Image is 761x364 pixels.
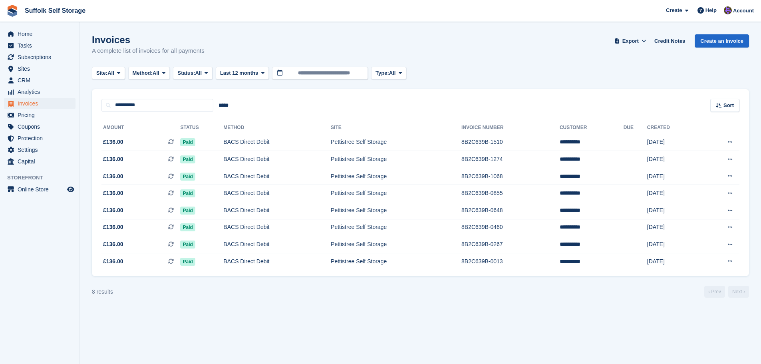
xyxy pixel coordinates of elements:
img: Emma [724,6,732,14]
button: Site: All [92,67,125,80]
span: Invoices [18,98,66,109]
td: BACS Direct Debit [223,151,331,168]
td: 8B2C639B-0648 [461,202,560,219]
a: Credit Notes [651,34,688,48]
span: Last 12 months [220,69,258,77]
td: BACS Direct Debit [223,185,331,202]
span: Paid [180,155,195,163]
th: Created [647,121,700,134]
button: Status: All [173,67,212,80]
span: Paid [180,189,195,197]
a: Create an Invoice [695,34,749,48]
a: menu [4,98,76,109]
td: Pettistree Self Storage [331,151,461,168]
span: Pricing [18,109,66,121]
span: Paid [180,207,195,215]
td: Pettistree Self Storage [331,185,461,202]
span: Protection [18,133,66,144]
span: Paid [180,138,195,146]
span: £136.00 [103,138,123,146]
th: Due [624,121,647,134]
td: Pettistree Self Storage [331,134,461,151]
th: Status [180,121,223,134]
td: 8B2C639B-0267 [461,236,560,253]
span: Paid [180,173,195,181]
th: Invoice Number [461,121,560,134]
span: £136.00 [103,240,123,249]
a: menu [4,121,76,132]
span: Site: [96,69,107,77]
span: All [153,69,159,77]
span: Create [666,6,682,14]
a: menu [4,63,76,74]
td: [DATE] [647,134,700,151]
a: menu [4,144,76,155]
span: Analytics [18,86,66,97]
a: menu [4,40,76,51]
div: 8 results [92,288,113,296]
span: Sites [18,63,66,74]
button: Last 12 months [216,67,269,80]
td: [DATE] [647,151,700,168]
a: menu [4,86,76,97]
a: menu [4,75,76,86]
nav: Page [703,286,751,298]
span: Online Store [18,184,66,195]
td: BACS Direct Debit [223,134,331,151]
th: Site [331,121,461,134]
td: Pettistree Self Storage [331,168,461,185]
td: BACS Direct Debit [223,219,331,236]
span: Capital [18,156,66,167]
a: menu [4,52,76,63]
span: Paid [180,223,195,231]
button: Export [613,34,648,48]
td: Pettistree Self Storage [331,236,461,253]
span: Help [705,6,717,14]
th: Method [223,121,331,134]
a: menu [4,28,76,40]
td: 8B2C639B-0460 [461,219,560,236]
span: £136.00 [103,223,123,231]
span: Method: [133,69,153,77]
th: Customer [560,121,624,134]
a: menu [4,156,76,167]
td: [DATE] [647,253,700,270]
span: Tasks [18,40,66,51]
td: BACS Direct Debit [223,253,331,270]
a: menu [4,184,76,195]
span: Settings [18,144,66,155]
td: 8B2C639B-1274 [461,151,560,168]
span: Status: [177,69,195,77]
span: Subscriptions [18,52,66,63]
span: All [195,69,202,77]
td: [DATE] [647,168,700,185]
td: 8B2C639B-1510 [461,134,560,151]
td: Pettistree Self Storage [331,202,461,219]
span: Account [733,7,754,15]
span: Paid [180,258,195,266]
a: Previous [704,286,725,298]
td: [DATE] [647,236,700,253]
span: CRM [18,75,66,86]
span: All [107,69,114,77]
td: BACS Direct Debit [223,168,331,185]
span: £136.00 [103,172,123,181]
td: 8B2C639B-1068 [461,168,560,185]
a: menu [4,109,76,121]
span: Type: [376,69,389,77]
span: Storefront [7,174,79,182]
p: A complete list of invoices for all payments [92,46,205,56]
span: £136.00 [103,155,123,163]
td: [DATE] [647,185,700,202]
a: Next [728,286,749,298]
img: stora-icon-8386f47178a22dfd0bd8f6a31ec36ba5ce8667c1dd55bd0f319d3a0aa187defe.svg [6,5,18,17]
span: £136.00 [103,206,123,215]
span: £136.00 [103,257,123,266]
a: Suffolk Self Storage [22,4,89,17]
span: Paid [180,241,195,249]
th: Amount [101,121,180,134]
span: All [389,69,396,77]
button: Method: All [128,67,170,80]
span: £136.00 [103,189,123,197]
td: 8B2C639B-0013 [461,253,560,270]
